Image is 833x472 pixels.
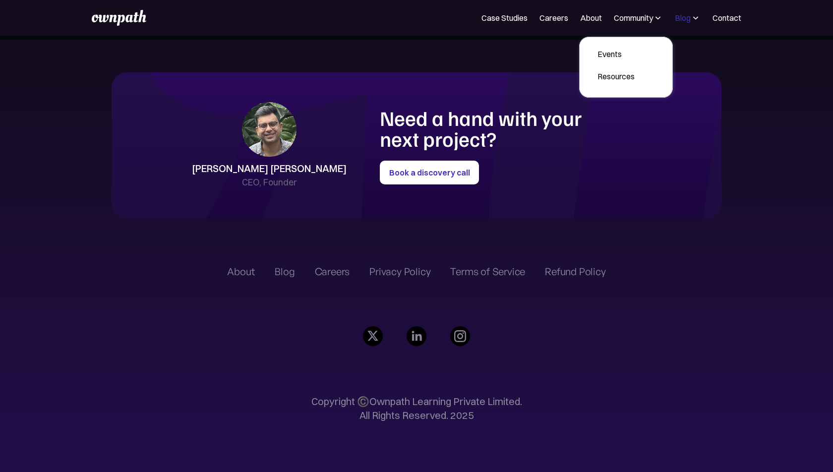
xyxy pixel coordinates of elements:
div: Resources [597,70,635,82]
div: [PERSON_NAME] [PERSON_NAME] [192,162,347,176]
a: Careers [315,266,350,278]
a: Case Studies [481,12,528,24]
div: CEO, Founder [242,176,297,189]
a: Contact [713,12,741,24]
div: Community [614,12,653,24]
a: Privacy Policy [369,266,430,278]
a: Careers [539,12,568,24]
a: Resources [590,67,643,85]
div: Events [597,48,635,60]
a: Events [590,45,643,63]
a: Refund Policy [545,266,605,278]
a: Blog [275,266,295,278]
p: Copyright ©️Ownpath Learning Private Limited. All Rights Reserved. 2025 [311,395,522,422]
a: About [580,12,602,24]
h1: Need a hand with your next project? [380,107,616,149]
a: About [227,266,255,278]
nav: Community [579,37,673,98]
div: Community [614,12,663,24]
a: Book a discovery call [380,161,479,184]
a: Terms of Service [450,266,525,278]
div: Blog [675,12,701,24]
div: Blog [675,12,691,24]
